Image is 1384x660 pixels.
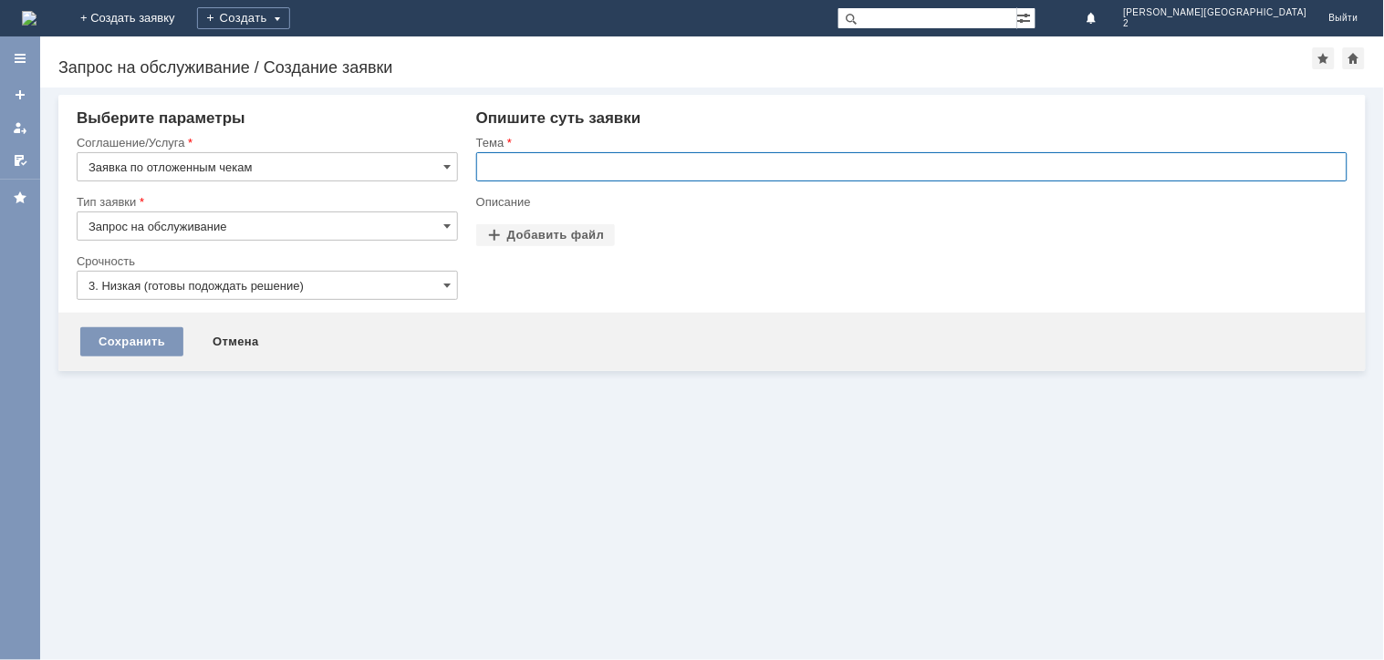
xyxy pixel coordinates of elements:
div: Добавить в избранное [1313,47,1335,69]
a: Создать заявку [5,80,35,109]
span: Опишите суть заявки [476,109,641,127]
div: Создать [197,7,290,29]
div: Описание [476,196,1344,208]
img: logo [22,11,36,26]
span: Выберите параметры [77,109,245,127]
span: 2 [1124,18,1307,29]
div: Тип заявки [77,196,454,208]
div: Тема [476,137,1344,149]
span: Расширенный поиск [1017,8,1035,26]
div: Запрос на обслуживание / Создание заявки [58,58,1313,77]
div: Срочность [77,255,454,267]
a: Мои заявки [5,113,35,142]
a: Перейти на домашнюю страницу [22,11,36,26]
div: Соглашение/Услуга [77,137,454,149]
a: Мои согласования [5,146,35,175]
div: Сделать домашней страницей [1343,47,1365,69]
span: [PERSON_NAME][GEOGRAPHIC_DATA] [1124,7,1307,18]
